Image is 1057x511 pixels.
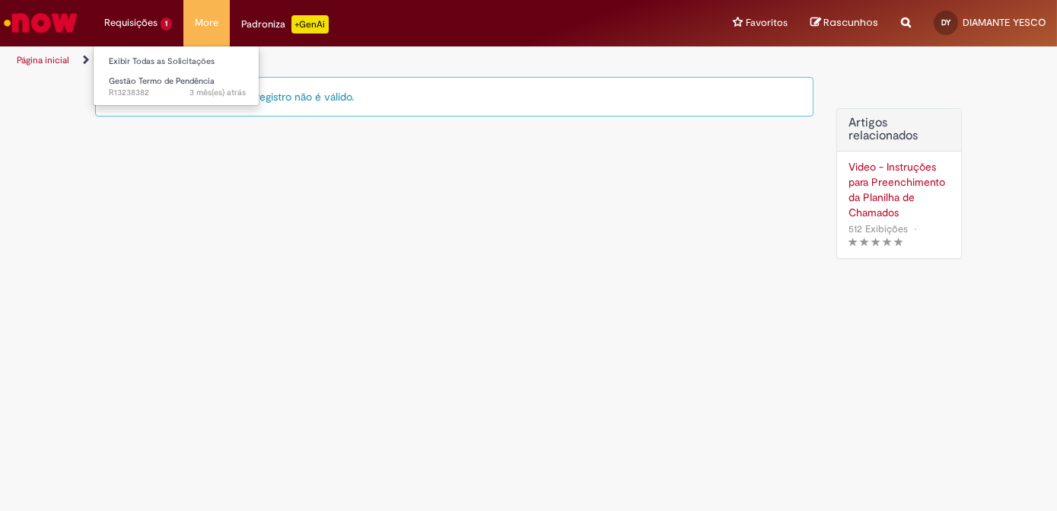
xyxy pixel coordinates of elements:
span: DIAMANTE YESCO [963,16,1046,29]
a: Exibir Todas as Solicitações [94,53,261,70]
a: Video - Instruções para Preenchimento da Planilha de Chamados [848,159,950,220]
span: DY [941,18,950,27]
span: Rascunhos [823,15,878,30]
h3: Artigos relacionados [848,117,950,143]
time: 03/07/2025 10:57:16 [189,87,246,98]
ul: Trilhas de página [11,46,693,75]
span: R13238382 [109,87,246,99]
a: Rascunhos [810,16,878,30]
span: • [911,219,920,239]
ul: Requisições [93,46,259,106]
p: +GenAi [291,15,329,34]
img: ServiceNow [2,8,80,38]
span: 1 [161,18,172,30]
span: Gestão Termo de Pendência [109,75,215,87]
span: Requisições [104,15,158,30]
a: Aberto R13238382 : Gestão Termo de Pendência [94,73,261,101]
span: More [195,15,218,30]
span: Favoritos [746,15,788,30]
span: 512 Exibições [848,222,908,235]
a: Página inicial [17,54,69,66]
div: Padroniza [241,15,329,34]
span: 3 mês(es) atrás [189,87,246,98]
div: Você está não autorizado, ou o registro não é válido. [95,77,814,117]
